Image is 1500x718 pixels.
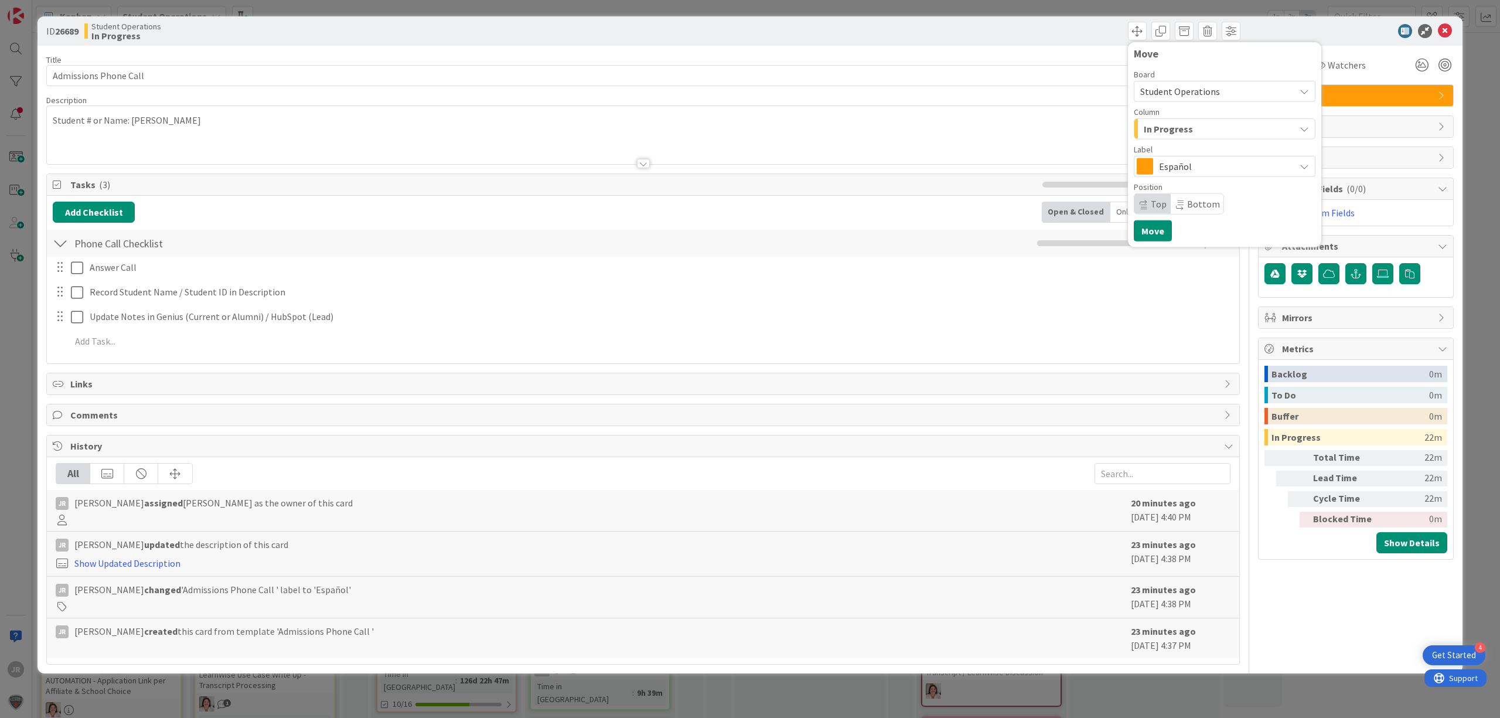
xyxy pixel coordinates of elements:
span: Tasks [70,178,1037,192]
button: In Progress [1134,118,1315,139]
div: Move [1134,48,1315,60]
input: Search... [1095,463,1230,484]
span: [PERSON_NAME] this card from template 'Admissions Phone Call ' [74,624,374,638]
span: Watchers [1328,58,1366,72]
span: Custom Fields [1282,182,1432,196]
span: Comments [70,408,1218,422]
span: Column [1134,108,1160,116]
span: Español [1159,158,1289,175]
input: Add Checklist... [70,233,334,254]
span: ID [46,24,79,38]
div: Cycle Time [1313,491,1378,507]
div: JR [56,497,69,510]
button: Move [1134,220,1172,241]
a: Show Updated Description [74,557,180,569]
div: Blocked Time [1313,512,1378,528]
div: Lead Time [1313,471,1378,486]
span: In Progress [1144,121,1193,137]
span: [PERSON_NAME] [PERSON_NAME] as the owner of this card [74,496,353,510]
b: created [144,625,178,637]
div: Get Started [1432,649,1476,661]
div: JR [56,539,69,552]
b: 23 minutes ago [1131,539,1196,550]
span: Attachments [1282,239,1432,253]
span: Links [70,377,1218,391]
span: Position [1134,183,1162,191]
b: 23 minutes ago [1131,584,1196,596]
b: 20 minutes ago [1131,497,1196,509]
span: History [70,439,1218,453]
p: Record Student Name / Student ID in Description [90,285,1231,299]
span: Label [1134,145,1153,154]
b: 26689 [55,25,79,37]
div: JR [56,625,69,638]
span: Board [1134,70,1155,79]
span: Mirrors [1282,311,1432,325]
span: Top [1151,198,1167,210]
b: In Progress [91,31,161,40]
span: [PERSON_NAME] 'Admissions Phone Call ' label to 'Español' [74,583,351,597]
b: 23 minutes ago [1131,625,1196,637]
div: 22m [1382,450,1442,466]
span: Description [46,95,87,106]
label: Title [46,55,62,65]
span: ( 3 ) [99,179,110,190]
div: 0m [1382,512,1442,528]
p: Update Notes in Genius (Current or Alumni) / HubSpot (Lead) [90,310,1231,324]
button: Add Checklist [53,202,135,223]
span: [PERSON_NAME] the description of this card [74,537,288,552]
div: [DATE] 4:37 PM [1131,624,1230,652]
span: Student Operations [91,22,161,31]
div: [DATE] 4:40 PM [1131,496,1230,525]
div: In Progress [1271,429,1424,445]
div: 0m [1429,408,1442,424]
div: All [56,464,90,484]
div: Buffer [1271,408,1429,424]
p: Answer Call [90,261,1231,274]
input: type card name here... [46,65,1240,86]
div: 22m [1382,491,1442,507]
button: Show Details [1376,532,1447,553]
div: 4 [1475,642,1485,653]
div: JR [56,584,69,597]
span: Español [1282,89,1432,103]
div: Open Get Started checklist, remaining modules: 4 [1423,645,1485,665]
span: Block [1282,151,1432,165]
b: changed [144,584,181,596]
div: To Do [1271,387,1429,403]
div: 0m [1429,366,1442,382]
div: [DATE] 4:38 PM [1131,583,1230,612]
span: Dates [1282,120,1432,134]
b: assigned [144,497,183,509]
span: Metrics [1282,342,1432,356]
span: ( 0/0 ) [1346,183,1366,195]
div: Open & Closed [1042,202,1110,223]
b: updated [144,539,180,550]
div: [DATE] 4:38 PM [1131,537,1230,570]
div: 0m [1429,387,1442,403]
div: 22m [1424,429,1442,445]
div: Only Open [1110,202,1160,223]
span: Support [25,2,53,16]
div: Total Time [1313,450,1378,466]
span: Student Operations [1140,86,1220,97]
p: Student # or Name: [PERSON_NAME] [53,114,1233,127]
div: Backlog [1271,366,1429,382]
span: Bottom [1187,198,1220,210]
div: 22m [1382,471,1442,486]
